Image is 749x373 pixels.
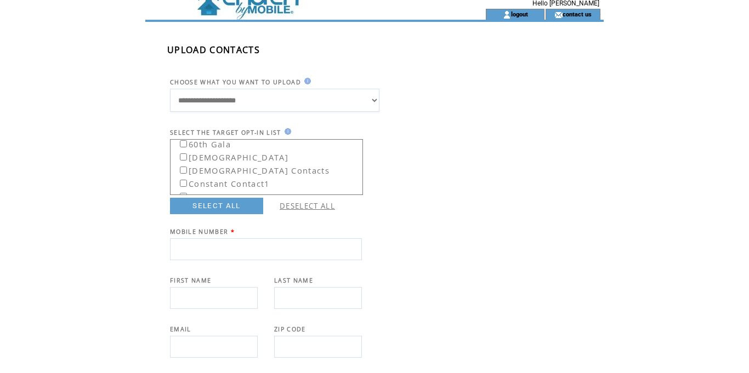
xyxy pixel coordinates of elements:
[563,10,592,18] a: contact us
[274,277,313,284] span: LAST NAME
[503,10,511,19] img: account_icon.gif
[170,277,211,284] span: FIRST NAME
[170,325,191,333] span: EMAIL
[170,198,263,214] a: SELECT ALL
[280,201,335,211] a: DESELECT ALL
[180,140,187,147] input: 60th Gala
[172,188,270,202] label: Constant Contact2
[172,149,288,163] label: [DEMOGRAPHIC_DATA]
[170,78,301,86] span: CHOOSE WHAT YOU WANT TO UPLOAD
[180,153,187,160] input: [DEMOGRAPHIC_DATA]
[170,228,228,236] span: MOBILE NUMBER
[172,162,330,176] label: [DEMOGRAPHIC_DATA] Contacts
[172,136,231,150] label: 60th Gala
[301,78,311,84] img: help.gif
[167,44,260,56] span: UPLOAD CONTACTS
[554,10,563,19] img: contact_us_icon.gif
[281,128,291,135] img: help.gif
[180,193,187,200] input: Constant Contact2
[180,167,187,174] input: [DEMOGRAPHIC_DATA] Contacts
[180,180,187,187] input: Constant Contact1
[274,325,306,333] span: ZIP CODE
[170,129,281,136] span: SELECT THE TARGET OPT-IN LIST
[172,175,270,189] label: Constant Contact1
[511,10,528,18] a: logout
